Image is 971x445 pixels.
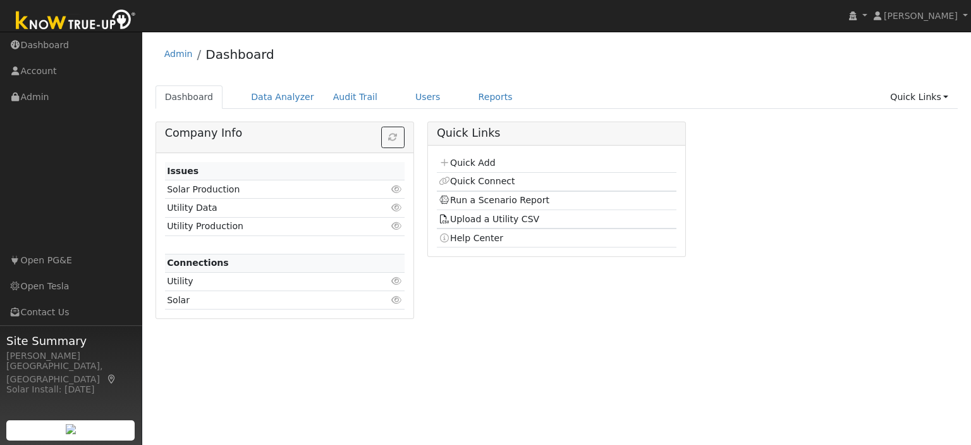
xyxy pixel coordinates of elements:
a: Dashboard [205,47,274,62]
a: Data Analyzer [241,85,324,109]
strong: Connections [167,258,229,268]
a: Reports [469,85,522,109]
a: Admin [164,49,193,59]
h5: Quick Links [437,127,676,140]
h5: Company Info [165,127,405,140]
a: Audit Trail [324,85,387,109]
img: Know True-Up [9,7,142,35]
a: Upload a Utility CSV [439,214,539,224]
i: Click to view [391,203,403,212]
div: [GEOGRAPHIC_DATA], [GEOGRAPHIC_DATA] [6,360,135,386]
a: Quick Connect [439,176,515,186]
a: Quick Add [439,158,495,168]
a: Quick Links [881,85,958,109]
span: Site Summary [6,332,135,349]
a: Map [106,374,118,384]
span: [PERSON_NAME] [884,11,958,21]
i: Click to view [391,185,403,194]
img: retrieve [66,424,76,434]
a: Run a Scenario Report [439,195,549,205]
a: Help Center [439,233,503,243]
a: Dashboard [156,85,223,109]
td: Utility Production [165,217,366,235]
div: [PERSON_NAME] [6,349,135,363]
td: Solar Production [165,180,366,199]
td: Solar [165,291,366,310]
td: Utility [165,272,366,291]
i: Click to view [391,296,403,304]
strong: Issues [167,166,198,176]
i: Click to view [391,277,403,285]
a: Users [406,85,450,109]
i: Click to view [391,222,403,230]
td: Utility Data [165,199,366,217]
div: Solar Install: [DATE] [6,383,135,396]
